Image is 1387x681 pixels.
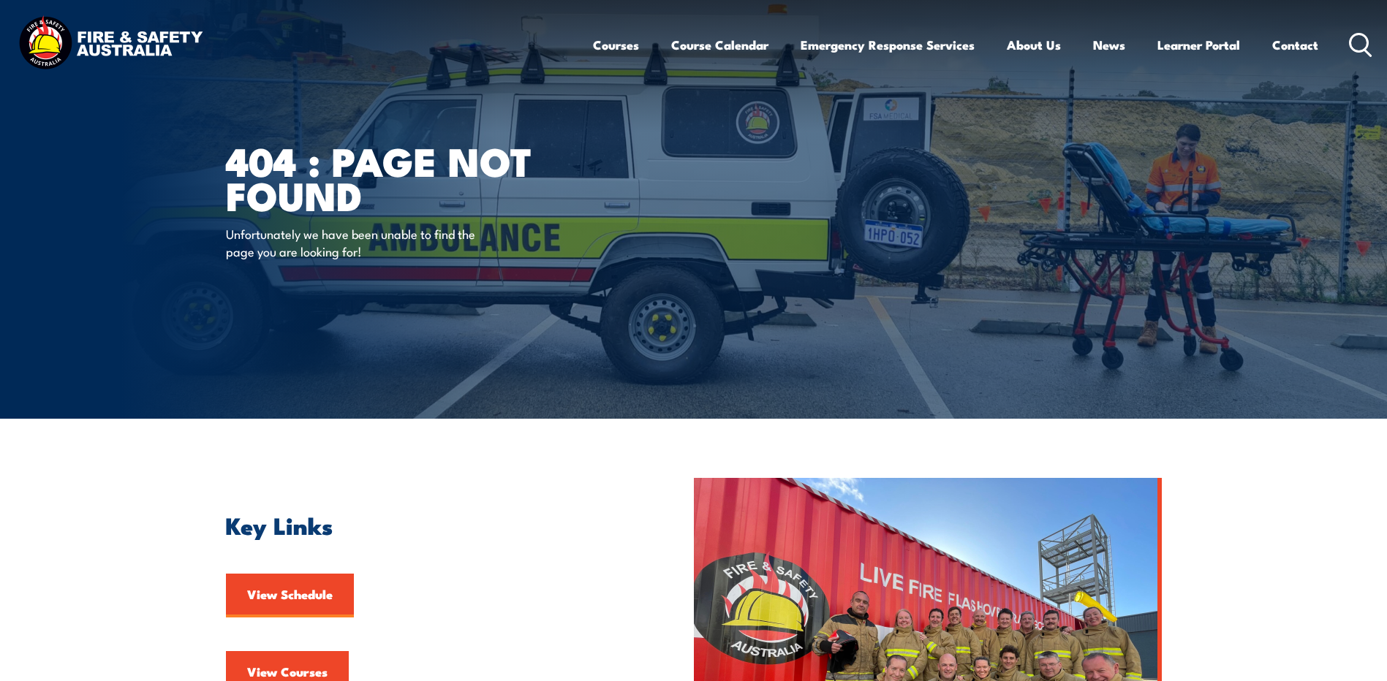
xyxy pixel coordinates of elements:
a: View Schedule [226,574,354,617]
a: Contact [1272,26,1318,64]
h2: Key Links [226,514,627,535]
a: Courses [593,26,639,64]
a: News [1093,26,1125,64]
h1: 404 : Page Not Found [226,143,587,211]
p: Unfortunately we have been unable to find the page you are looking for! [226,225,493,259]
a: Course Calendar [671,26,768,64]
a: Learner Portal [1157,26,1240,64]
a: Emergency Response Services [801,26,975,64]
a: About Us [1007,26,1061,64]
